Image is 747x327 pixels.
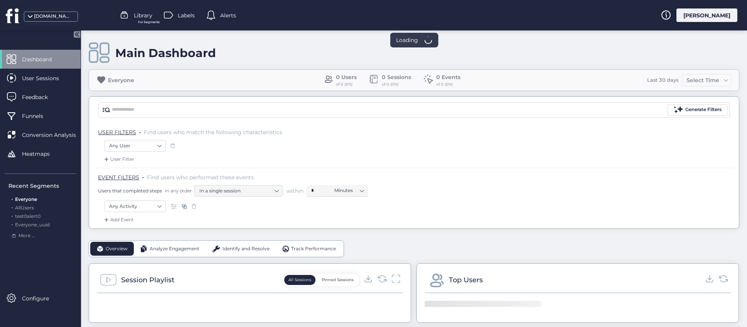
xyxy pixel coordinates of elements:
[15,213,40,219] span: test0alert0
[22,294,61,303] span: Configure
[334,185,364,196] nz-select-item: Minutes
[12,212,13,219] span: .
[199,185,278,197] nz-select-item: In a single session
[8,182,76,190] div: Recent Segments
[291,245,336,253] span: Track Performance
[685,106,722,113] div: Generate Filters
[144,129,282,136] span: Find users who match the following characteristics
[150,245,199,253] span: Analyze Engagement
[115,46,216,60] div: Main Dashboard
[223,245,270,253] span: Identify and Resolve
[15,196,37,202] span: Everyone
[134,11,152,20] span: Library
[98,129,136,136] span: USER FILTERS
[676,8,737,22] div: [PERSON_NAME]
[142,172,144,180] span: .
[98,187,162,194] span: Users that completed steps
[317,275,358,285] button: Pinned Sessions
[109,201,161,212] nz-select-item: Any Activity
[103,155,134,163] div: User Filter
[284,275,315,285] button: All Sessions
[22,93,59,101] span: Feedback
[12,203,13,211] span: .
[109,140,161,152] nz-select-item: Any User
[668,104,728,116] button: Generate Filters
[15,205,34,211] span: AllUsers
[147,174,254,181] span: Find users who performed these events
[106,245,128,253] span: Overview
[178,11,195,20] span: Labels
[22,55,63,64] span: Dashboard
[19,232,35,239] span: More ...
[396,36,418,44] span: Loading
[139,127,141,135] span: .
[220,11,236,20] span: Alerts
[121,275,174,285] div: Session Playlist
[15,222,50,228] span: Everyone_uuid
[164,187,192,194] span: in any order
[12,220,13,228] span: .
[138,20,160,25] span: For Segments
[22,131,88,139] span: Conversion Analysis
[34,13,73,20] div: [DOMAIN_NAME]
[22,74,71,83] span: User Sessions
[22,112,55,120] span: Funnels
[22,150,61,158] span: Heatmaps
[12,195,13,202] span: .
[449,275,483,285] div: Top Users
[287,187,304,195] span: within
[103,216,134,224] div: Add Event
[98,174,139,181] span: EVENT FILTERS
